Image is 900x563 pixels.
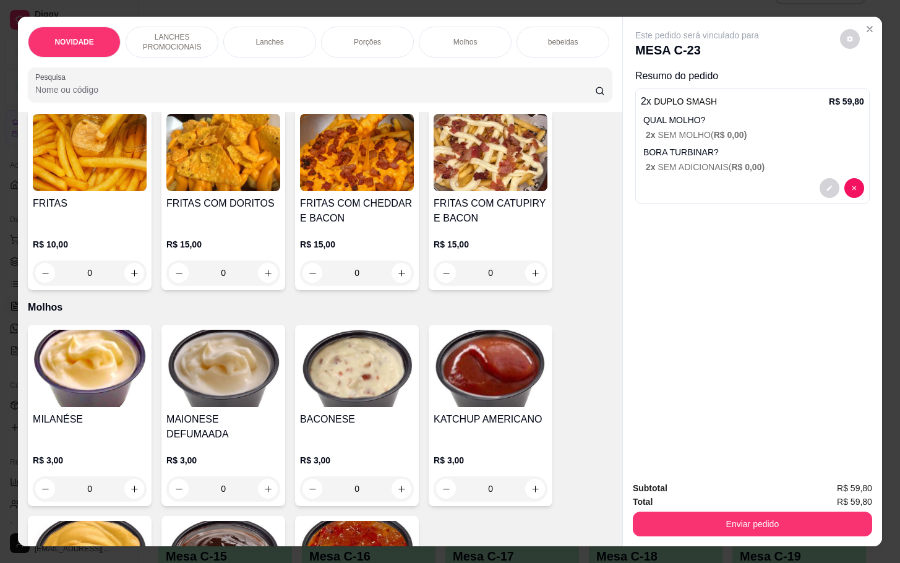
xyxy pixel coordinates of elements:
span: R$ 0,00 ) [731,162,765,172]
button: decrease-product-quantity [844,178,864,198]
button: increase-product-quantity [392,479,411,499]
h4: FRITAS [33,196,147,211]
img: product-image [300,330,414,407]
p: LANCHES PROMOCIONAIS [136,32,208,52]
h4: FRITAS COM CHEDDAR E BACON [300,196,414,226]
img: product-image [166,114,280,191]
button: Enviar pedido [633,512,872,536]
button: decrease-product-quantity [436,479,456,499]
p: R$ 15,00 [434,238,547,251]
p: BORA TURBINAR? [643,146,864,158]
span: R$ 59,80 [837,481,872,495]
h4: MAIONESE DEFUMAADA [166,412,280,442]
p: QUAL MOLHO? [643,114,864,126]
strong: Subtotal [633,483,667,493]
p: 2 x [641,94,717,109]
img: product-image [33,114,147,191]
img: product-image [166,330,280,407]
input: Pesquisa [35,84,595,96]
img: product-image [33,330,147,407]
button: Close [860,19,880,39]
p: MESA C-23 [635,41,759,59]
span: DUPLO SMASH [654,97,717,106]
h4: FRITAS COM DORITOS [166,196,280,211]
p: R$ 3,00 [33,454,147,466]
h4: FRITAS COM CATUPIRY E BACON [434,196,547,226]
button: decrease-product-quantity [820,178,839,198]
p: R$ 10,00 [33,238,147,251]
button: decrease-product-quantity [35,479,55,499]
p: Porções [354,37,381,47]
p: R$ 3,00 [166,454,280,466]
span: R$ 59,80 [837,495,872,509]
button: decrease-product-quantity [840,29,860,49]
h4: BACONESE [300,412,414,427]
p: R$ 3,00 [300,454,414,466]
p: Este pedido será vinculado para [635,29,759,41]
img: product-image [434,330,547,407]
p: SEM ADICIONAIS ( [646,161,864,173]
p: R$ 15,00 [300,238,414,251]
button: decrease-product-quantity [169,479,189,499]
img: product-image [300,114,414,191]
button: increase-product-quantity [258,479,278,499]
p: Resumo do pedido [635,69,870,84]
h4: MILANÉSE [33,412,147,427]
p: Molhos [28,300,612,315]
button: increase-product-quantity [525,479,545,499]
p: Lanches [255,37,283,47]
p: bebeidas [548,37,578,47]
p: Molhos [453,37,478,47]
button: increase-product-quantity [124,479,144,499]
p: R$ 3,00 [434,454,547,466]
p: R$ 59,80 [829,95,864,108]
span: R$ 0,00 ) [714,130,747,140]
button: decrease-product-quantity [302,479,322,499]
label: Pesquisa [35,72,70,82]
img: product-image [434,114,547,191]
span: 2 x [646,162,658,172]
p: R$ 15,00 [166,238,280,251]
span: 2 x [646,130,658,140]
p: SEM MOLHO ( [646,129,864,141]
strong: Total [633,497,653,507]
p: NOVIDADE [54,37,93,47]
h4: KATCHUP AMERICANO [434,412,547,427]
